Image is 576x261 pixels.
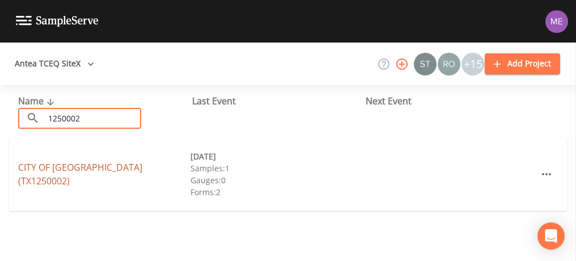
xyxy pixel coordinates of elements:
input: Search Projects [44,108,141,129]
img: logo [16,16,99,27]
button: Antea TCEQ SiteX [10,53,99,74]
div: Last Event [192,94,366,108]
div: +15 [461,53,484,75]
img: d4d65db7c401dd99d63b7ad86343d265 [545,10,568,33]
div: Open Intercom Messenger [537,222,565,250]
div: Forms: 2 [190,186,363,198]
button: Add Project [485,53,560,74]
div: Gauges: 0 [190,174,363,186]
div: Samples: 1 [190,162,363,174]
span: Name [18,95,57,107]
a: CITY OF [GEOGRAPHIC_DATA] (TX1250002) [18,161,142,187]
div: Rodolfo Ramirez [437,53,461,75]
div: Stan Porter [413,53,437,75]
div: [DATE] [190,150,363,162]
div: Next Event [366,94,540,108]
img: 7e5c62b91fde3b9fc00588adc1700c9a [438,53,460,75]
img: c0670e89e469b6405363224a5fca805c [414,53,437,75]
